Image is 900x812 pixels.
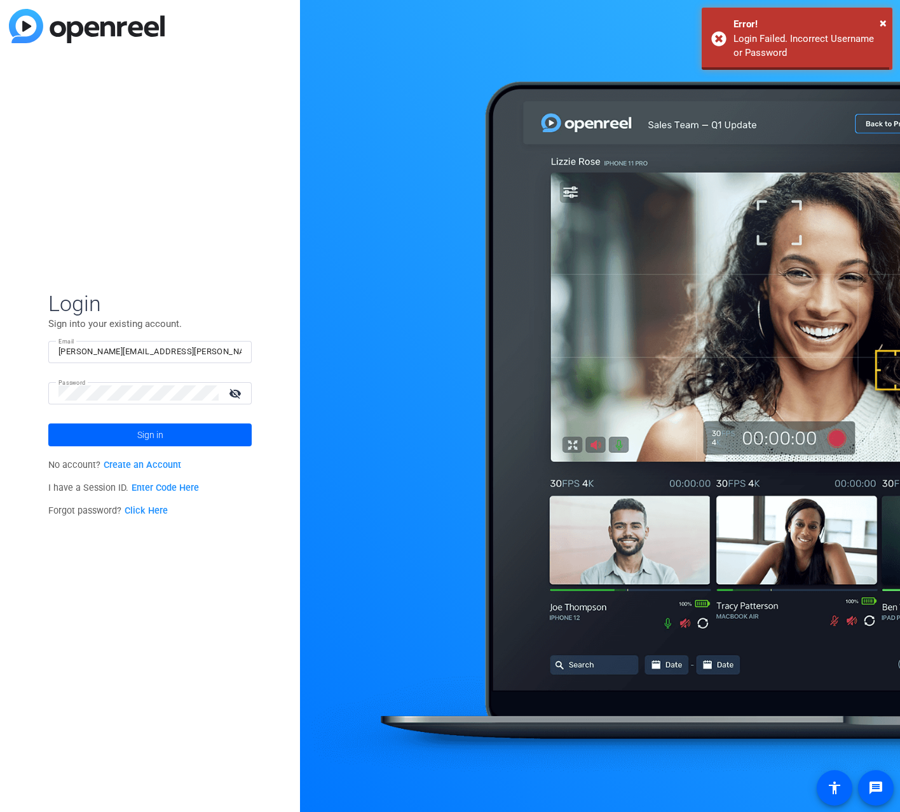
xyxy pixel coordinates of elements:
[9,9,165,43] img: blue-gradient.svg
[827,780,842,795] mat-icon: accessibility
[733,32,883,60] div: Login Failed. Incorrect Username or Password
[221,384,252,403] mat-icon: visibility_off
[58,338,74,345] mat-label: Email
[104,460,181,470] a: Create an Account
[125,505,168,516] a: Click Here
[48,423,252,446] button: Sign in
[48,290,252,317] span: Login
[48,317,252,331] p: Sign into your existing account.
[132,483,199,493] a: Enter Code Here
[48,460,181,470] span: No account?
[137,419,163,451] span: Sign in
[880,13,887,32] button: Close
[48,505,168,516] span: Forgot password?
[733,17,883,32] div: Error!
[880,15,887,30] span: ×
[868,780,883,795] mat-icon: message
[48,483,199,493] span: I have a Session ID.
[58,344,242,359] input: Enter Email Address
[58,379,86,386] mat-label: Password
